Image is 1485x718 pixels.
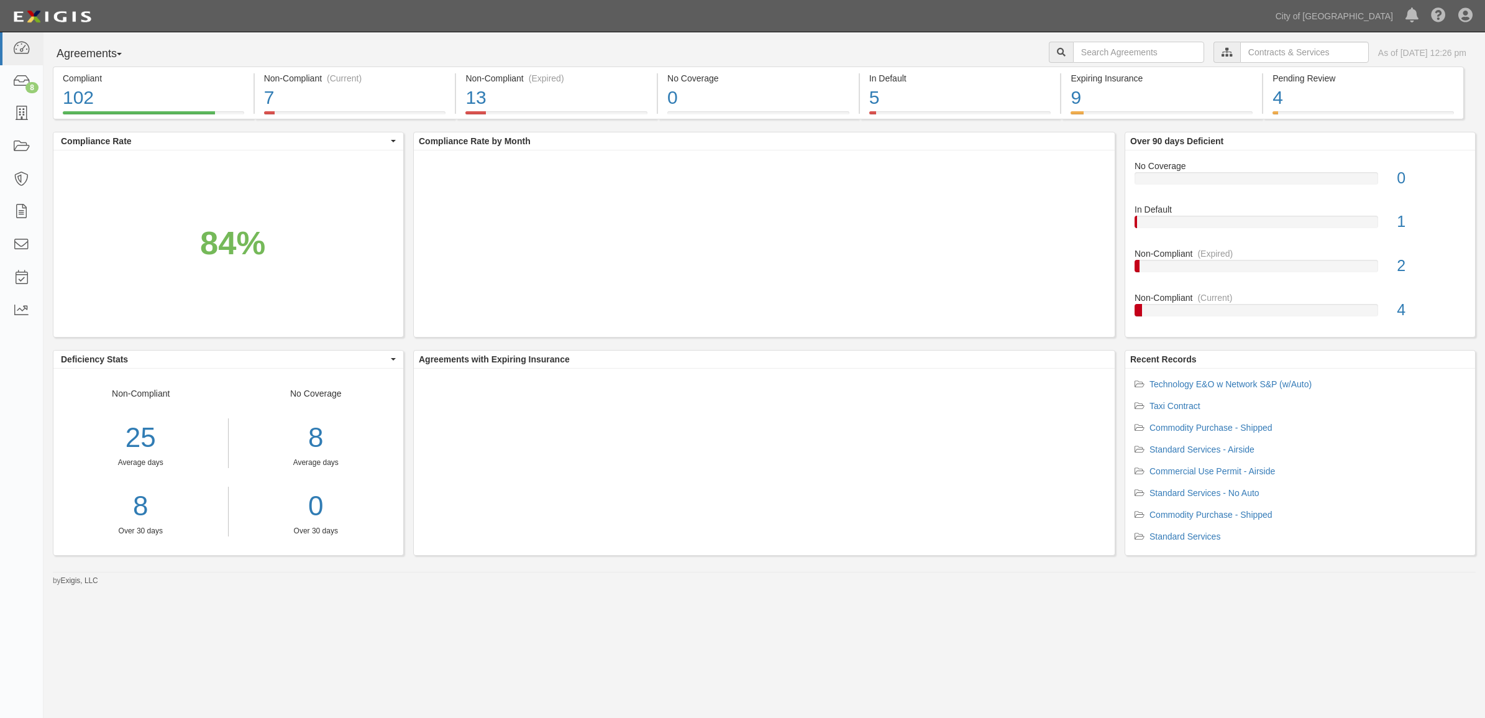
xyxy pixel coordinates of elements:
div: 84% [200,219,265,266]
a: In Default1 [1135,203,1466,247]
div: 8 [238,418,395,458]
div: 25 [53,418,228,458]
a: Non-Compliant(Current)4 [1135,292,1466,326]
a: Exigis, LLC [61,576,98,585]
b: Recent Records [1130,354,1197,364]
div: Expiring Insurance [1071,72,1253,85]
b: Agreements with Expiring Insurance [419,354,570,364]
div: No Coverage [229,387,404,536]
a: Standard Services - Airside [1149,444,1254,454]
b: Over 90 days Deficient [1130,136,1223,146]
a: Non-Compliant(Expired)2 [1135,247,1466,292]
div: 4 [1273,85,1454,111]
span: Deficiency Stats [61,353,388,366]
div: No Coverage [1125,160,1475,172]
input: Contracts & Services [1240,42,1369,63]
div: (Expired) [1197,247,1233,260]
a: Technology E&O w Network S&P (w/Auto) [1149,379,1312,389]
a: City of [GEOGRAPHIC_DATA] [1269,4,1399,29]
a: Compliant102 [53,111,254,121]
input: Search Agreements [1073,42,1204,63]
a: No Coverage0 [658,111,859,121]
a: No Coverage0 [1135,160,1466,204]
div: 2 [1387,255,1475,277]
div: 7 [264,85,446,111]
div: 102 [63,85,244,111]
div: Average days [238,458,395,468]
a: Commodity Purchase - Shipped [1149,510,1273,520]
a: Taxi Contract [1149,401,1200,411]
b: Compliance Rate by Month [419,136,531,146]
div: (Expired) [529,72,564,85]
div: Pending Review [1273,72,1454,85]
div: 0 [667,85,849,111]
div: Non-Compliant (Expired) [465,72,647,85]
a: Non-Compliant(Current)7 [255,111,455,121]
a: Non-Compliant(Expired)13 [456,111,657,121]
div: Over 30 days [53,526,228,536]
div: 1 [1387,211,1475,233]
div: In Default [869,72,1051,85]
button: Agreements [53,42,146,67]
a: 8 [53,487,228,526]
small: by [53,576,98,586]
i: Help Center - Complianz [1431,9,1446,24]
div: 4 [1387,299,1475,321]
div: Non-Compliant [1125,292,1475,304]
a: In Default5 [860,111,1061,121]
a: Expiring Insurance9 [1061,111,1262,121]
div: In Default [1125,203,1475,216]
div: Compliant [63,72,244,85]
div: As of [DATE] 12:26 pm [1378,47,1466,59]
div: No Coverage [667,72,849,85]
button: Compliance Rate [53,132,403,150]
div: 8 [25,82,39,93]
div: 9 [1071,85,1253,111]
a: Commodity Purchase - Shipped [1149,423,1273,433]
a: Pending Review4 [1263,111,1464,121]
div: Non-Compliant [1125,247,1475,260]
div: 13 [465,85,647,111]
div: Average days [53,458,228,468]
div: Non-Compliant [53,387,229,536]
div: 0 [1387,167,1475,190]
span: Compliance Rate [61,135,388,147]
div: Non-Compliant (Current) [264,72,446,85]
a: 0 [238,487,395,526]
button: Deficiency Stats [53,351,403,368]
a: Standard Services - No Auto [1149,488,1259,498]
div: (Current) [327,72,362,85]
a: Standard Services [1149,532,1220,541]
div: Over 30 days [238,526,395,536]
div: (Current) [1197,292,1232,304]
div: 5 [869,85,1051,111]
a: Commercial Use Permit - Airside [1149,466,1275,476]
img: logo-5460c22ac91f19d4615b14bd174203de0afe785f0fc80cf4dbbc73dc1793850b.png [9,6,95,28]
